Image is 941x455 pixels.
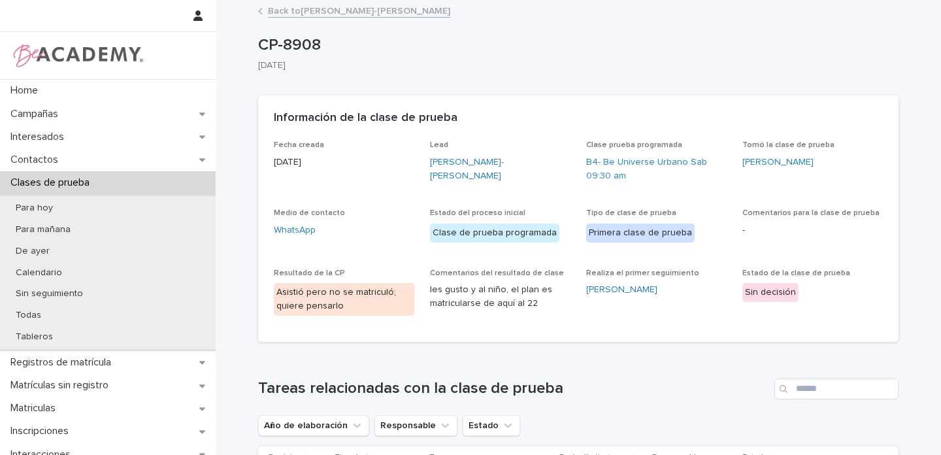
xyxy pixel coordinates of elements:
p: Home [5,84,48,97]
span: Fecha creada [274,141,324,149]
p: Para hoy [5,203,63,214]
p: De ayer [5,246,60,257]
p: Registros de matrícula [5,356,122,369]
p: Matriculas [5,402,66,414]
p: Para mañana [5,224,81,235]
input: Search [774,379,899,399]
p: Tableros [5,331,63,343]
div: Clase de prueba programada [430,224,559,243]
h2: Información de la clase de prueba [274,111,457,126]
div: Sin decisión [742,283,799,302]
a: WhatsApp [274,224,316,237]
p: Calendario [5,267,73,278]
p: Todas [5,310,52,321]
span: Lead [430,141,448,149]
h1: Tareas relacionadas con la clase de prueba [258,379,769,398]
img: WPrjXfSUmiLcdUfaYY4Q [10,42,144,69]
button: Año de elaboración [258,415,369,436]
span: Tomó la clase de prueba [742,141,834,149]
span: Realiza el primer seguimiento [586,269,699,277]
p: Clases de prueba [5,177,100,189]
a: B4- Be Universe Urbano Sab 09:30 am [586,156,727,183]
a: [PERSON_NAME]-[PERSON_NAME] [430,156,570,183]
span: Resultado de la CP [274,269,345,277]
p: Sin seguimiento [5,288,93,299]
span: Comentarios para la clase de prueba [742,209,880,217]
p: Campañas [5,108,69,120]
p: les gusto y al niño, el plan es matricularse de aquí al 22 [430,283,570,311]
p: - [742,224,883,237]
a: Back to[PERSON_NAME]-[PERSON_NAME] [268,3,450,18]
span: Estado de la clase de prueba [742,269,850,277]
span: Comentarios del resultado de clase [430,269,564,277]
span: Estado del proceso inicial [430,209,525,217]
span: Medio de contacto [274,209,345,217]
button: Responsable [374,415,457,436]
p: Interesados [5,131,74,143]
button: Estado [463,415,520,436]
p: Inscripciones [5,425,79,437]
a: [PERSON_NAME] [742,156,814,169]
div: Asistió pero no se matriculó; quiere pensarlo [274,283,414,316]
p: Matrículas sin registro [5,379,119,392]
p: [DATE] [274,156,414,169]
span: Tipo de clase de prueba [586,209,676,217]
a: [PERSON_NAME] [586,283,657,297]
p: CP-8908 [258,36,893,55]
p: [DATE] [258,60,888,71]
div: Primera clase de prueba [586,224,695,243]
p: Contactos [5,154,69,166]
span: Clase prueba programada [586,141,682,149]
